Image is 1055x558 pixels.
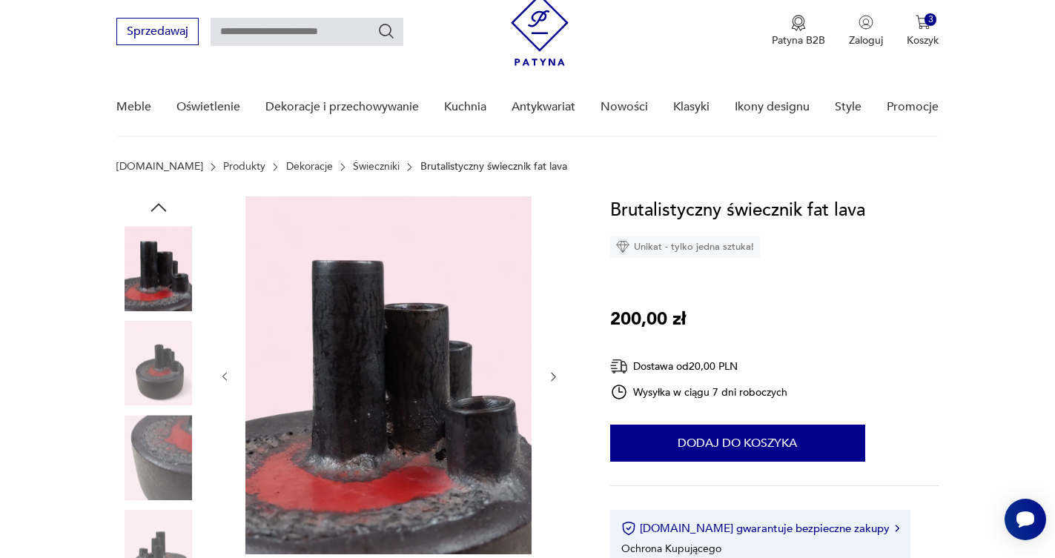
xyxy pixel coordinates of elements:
[116,79,151,136] a: Meble
[444,79,486,136] a: Kuchnia
[265,79,419,136] a: Dekoracje i przechowywanie
[176,79,240,136] a: Oświetlenie
[116,18,199,45] button: Sprzedawaj
[610,236,760,258] div: Unikat - tylko jedna sztuka!
[610,425,865,462] button: Dodaj do koszyka
[621,521,636,536] img: Ikona certyfikatu
[907,15,939,47] button: 3Koszyk
[116,321,201,405] img: Zdjęcie produktu Brutalistyczny świecznik fat lava
[610,383,788,401] div: Wysyłka w ciągu 7 dni roboczych
[621,521,899,536] button: [DOMAIN_NAME] gwarantuje bezpieczne zakupy
[610,196,865,225] h1: Brutalistyczny świecznik fat lava
[116,161,203,173] a: [DOMAIN_NAME]
[772,15,825,47] button: Patyna B2B
[512,79,575,136] a: Antykwariat
[621,542,721,556] li: Ochrona Kupującego
[420,161,567,173] p: Brutalistyczny świecznik fat lava
[859,15,873,30] img: Ikonka użytkownika
[601,79,648,136] a: Nowości
[377,22,395,40] button: Szukaj
[286,161,333,173] a: Dekoracje
[849,33,883,47] p: Zaloguj
[916,15,930,30] img: Ikona koszyka
[887,79,939,136] a: Promocje
[223,161,265,173] a: Produkty
[735,79,810,136] a: Ikony designu
[116,415,201,499] img: Zdjęcie produktu Brutalistyczny świecznik fat lava
[610,305,686,333] p: 200,00 zł
[610,357,788,376] div: Dostawa od 20,00 PLN
[1005,499,1046,540] iframe: Smartsupp widget button
[245,196,532,554] img: Zdjęcie produktu Brutalistyczny świecznik fat lava
[610,357,628,376] img: Ikona dostawy
[772,33,825,47] p: Patyna B2B
[835,79,861,136] a: Style
[849,15,883,47] button: Zaloguj
[116,27,199,38] a: Sprzedawaj
[353,161,400,173] a: Świeczniki
[907,33,939,47] p: Koszyk
[925,13,937,26] div: 3
[895,525,899,532] img: Ikona strzałki w prawo
[791,15,806,31] img: Ikona medalu
[673,79,710,136] a: Klasyki
[616,240,629,253] img: Ikona diamentu
[116,226,201,310] img: Zdjęcie produktu Brutalistyczny świecznik fat lava
[772,15,825,47] a: Ikona medaluPatyna B2B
